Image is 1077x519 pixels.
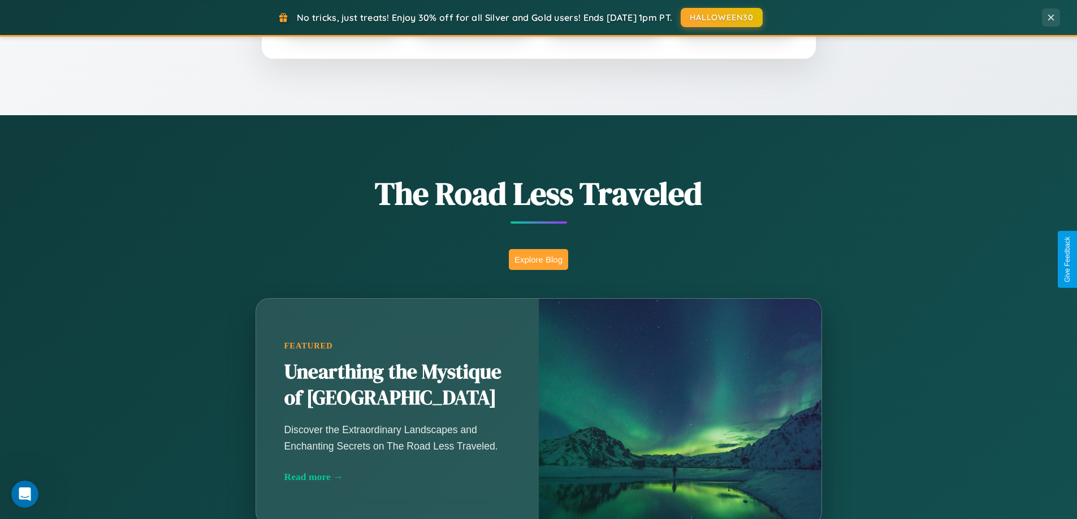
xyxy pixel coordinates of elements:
h1: The Road Less Traveled [200,172,878,215]
div: Give Feedback [1063,237,1071,282]
div: Read more → [284,471,511,483]
div: Featured [284,341,511,351]
p: Discover the Extraordinary Landscapes and Enchanting Secrets on The Road Less Traveled. [284,422,511,453]
button: HALLOWEEN30 [681,8,763,27]
iframe: Intercom live chat [11,481,38,508]
span: No tricks, just treats! Enjoy 30% off for all Silver and Gold users! Ends [DATE] 1pm PT. [297,12,672,23]
button: Explore Blog [509,249,568,270]
h2: Unearthing the Mystique of [GEOGRAPHIC_DATA] [284,359,511,411]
